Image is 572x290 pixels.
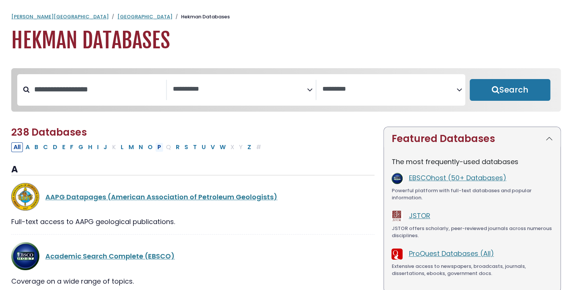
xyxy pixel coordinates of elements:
div: Alpha-list to filter by first letter of database name [11,142,264,151]
input: Search database by title or keyword [30,83,166,96]
button: Filter Results R [174,142,182,152]
button: Filter Results I [95,142,101,152]
button: Filter Results P [155,142,163,152]
a: JSTOR [409,211,430,220]
button: Filter Results C [41,142,50,152]
a: [PERSON_NAME][GEOGRAPHIC_DATA] [11,13,109,20]
div: Extensive access to newspapers, broadcasts, journals, dissertations, ebooks, government docs. [391,263,553,277]
div: Coverage on a wide range of topics. [11,276,374,286]
a: ProQuest Databases (All) [409,249,494,258]
button: Filter Results D [51,142,60,152]
button: Filter Results G [76,142,85,152]
li: Hekman Databases [172,13,230,21]
button: Filter Results W [217,142,228,152]
button: Filter Results E [60,142,67,152]
nav: breadcrumb [11,13,561,21]
button: Filter Results U [199,142,208,152]
button: Filter Results O [145,142,155,152]
button: Filter Results V [208,142,217,152]
button: Filter Results T [191,142,199,152]
a: Academic Search Complete (EBSCO) [45,251,175,261]
button: Filter Results J [101,142,109,152]
div: JSTOR offers scholarly, peer-reviewed journals across numerous disciplines. [391,225,553,239]
span: 238 Databases [11,126,87,139]
button: Filter Results M [126,142,136,152]
p: The most frequently-used databases [391,157,553,167]
textarea: Search [322,85,457,93]
div: Full-text access to AAPG geological publications. [11,217,374,227]
button: Filter Results A [23,142,32,152]
textarea: Search [173,85,307,93]
button: Filter Results F [68,142,76,152]
div: Powerful platform with full-text databases and popular information. [391,187,553,202]
button: Filter Results N [136,142,145,152]
button: Filter Results L [118,142,126,152]
a: AAPG Datapages (American Association of Petroleum Geologists) [45,192,277,202]
button: All [11,142,23,152]
button: Filter Results Z [245,142,253,152]
button: Filter Results S [182,142,190,152]
a: [GEOGRAPHIC_DATA] [117,13,172,20]
button: Filter Results H [86,142,94,152]
h3: A [11,164,374,175]
button: Featured Databases [384,127,560,151]
button: Submit for Search Results [470,79,550,101]
nav: Search filters [11,68,561,112]
h1: Hekman Databases [11,28,561,53]
button: Filter Results B [32,142,40,152]
a: EBSCOhost (50+ Databases) [409,173,506,182]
